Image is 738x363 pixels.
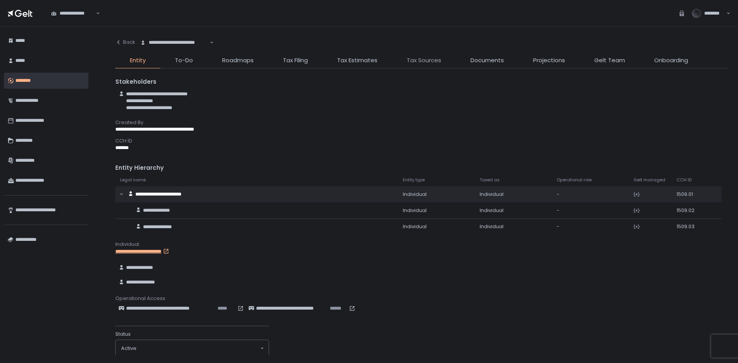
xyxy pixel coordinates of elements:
div: CCH ID [115,138,727,144]
span: Gelt Team [594,56,625,65]
span: Entity [130,56,146,65]
div: Search for option [116,340,269,357]
span: Tax Filing [283,56,308,65]
div: 1509.02 [676,207,702,214]
span: CCH ID [676,177,691,183]
div: Search for option [135,35,214,51]
button: Back [115,35,135,50]
input: Search for option [136,345,259,352]
span: Roadmaps [222,56,254,65]
span: Tax Sources [407,56,441,65]
div: Individual [480,223,547,230]
div: - [557,207,624,214]
span: Gelt managed [633,177,665,183]
div: Back [115,39,135,46]
span: Onboarding [654,56,688,65]
span: Documents [470,56,504,65]
span: To-Do [175,56,193,65]
div: 1509.01 [676,191,702,198]
span: active [121,345,136,352]
span: Operational role [557,177,592,183]
span: Status [115,331,131,338]
div: Individual [403,207,470,214]
div: Individual [403,191,470,198]
div: 1509.03 [676,223,702,230]
span: Legal name [120,177,146,183]
span: Entity type [403,177,425,183]
div: Entity Hierarchy [115,164,727,172]
span: Tax Estimates [337,56,377,65]
div: Search for option [46,5,100,22]
div: Created By [115,119,727,126]
span: Projections [533,56,565,65]
div: Individual [403,223,470,230]
div: Stakeholders [115,78,727,86]
div: Individual [480,191,547,198]
div: Individual [480,207,547,214]
div: Operational Access [115,295,727,302]
span: Taxed as [480,177,500,183]
div: - [557,191,624,198]
div: - [557,223,624,230]
div: Individual [115,241,727,248]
